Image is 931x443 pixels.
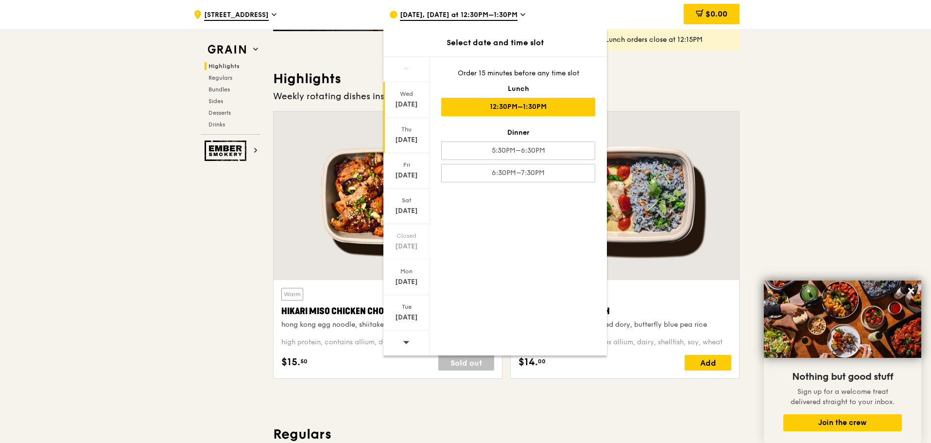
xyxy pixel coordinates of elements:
div: Fri [385,161,428,169]
div: Closed [385,232,428,240]
div: Dinner [441,128,595,138]
div: [DATE] [385,100,428,109]
div: [DATE] [385,242,428,251]
div: 6:30PM–7:30PM [441,164,595,182]
span: $14. [518,355,538,370]
span: Desserts [208,109,231,116]
div: Select date and time slot [383,37,607,49]
div: [DATE] [385,135,428,145]
div: Add [685,355,731,371]
div: Warm [281,288,303,301]
div: pescatarian, spicy, contains allium, dairy, shellfish, soy, wheat [518,337,731,347]
span: 50 [300,357,308,365]
div: Hikari Miso Chicken Chow Mein [281,304,494,318]
span: $0.00 [706,9,727,18]
img: Ember Smokery web logo [205,141,249,161]
span: Bundles [208,86,230,93]
img: Grain web logo [205,41,249,58]
div: Order 15 minutes before any time slot [441,69,595,78]
div: Tue [385,303,428,311]
div: high protein, contains allium, dairy, egg, soy, wheat [281,337,494,347]
div: 12:30PM–1:30PM [441,98,595,116]
span: 00 [538,357,546,365]
div: Wed [385,90,428,98]
span: $15. [281,355,300,370]
button: Close [903,283,919,299]
span: Highlights [208,63,240,70]
span: Regulars [208,74,232,81]
div: Weekly rotating dishes inspired by flavours from around the world. [273,89,740,103]
span: Sign up for a welcome treat delivered straight to your inbox. [791,388,895,406]
div: Thu [385,125,428,133]
div: 5:30PM–6:30PM [441,142,595,160]
div: Lunch orders close at 12:15PM [605,35,732,45]
span: Sides [208,98,223,105]
span: [STREET_ADDRESS] [204,10,269,21]
h3: Highlights [273,70,740,88]
div: [DATE] [385,171,428,180]
span: Nothing but good stuff [792,371,893,383]
div: Sat [385,196,428,204]
div: Sold out [438,355,494,371]
div: thai style green curry, seared dory, butterfly blue pea rice [518,320,731,330]
button: Join the crew [783,414,902,431]
div: Lunch [441,84,595,94]
img: DSC07876-Edit02-Large.jpeg [764,281,921,358]
div: Thai Green Curry Fish [518,304,731,318]
div: Mon [385,267,428,275]
h3: Regulars [273,425,740,443]
div: hong kong egg noodle, shiitake mushroom, roasted carrot [281,320,494,330]
div: [DATE] [385,313,428,322]
div: [DATE] [385,277,428,287]
div: [DATE] [385,206,428,216]
span: [DATE], [DATE] at 12:30PM–1:30PM [400,10,517,21]
span: Drinks [208,121,225,128]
